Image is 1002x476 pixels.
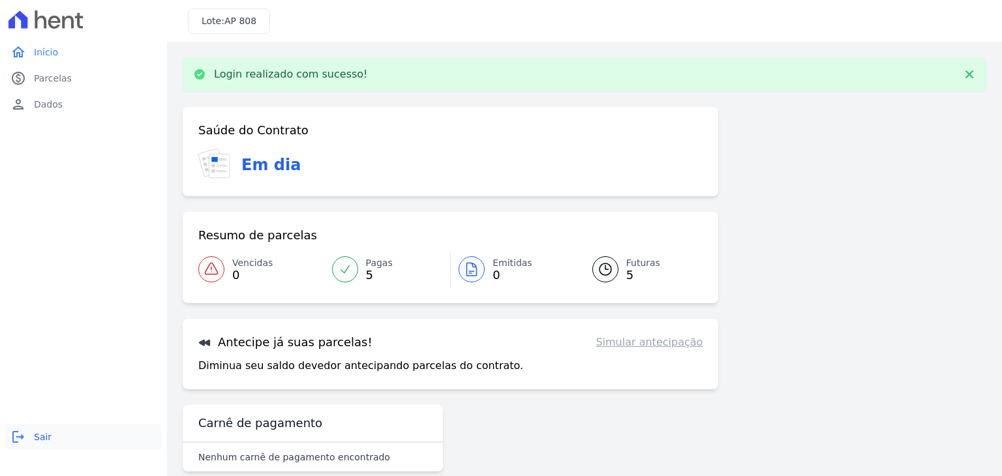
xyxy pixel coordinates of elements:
[451,251,577,288] a: Emitidas 0
[198,251,324,288] a: Vencidas 0
[198,123,309,138] h3: Saúde do Contrato
[198,358,523,374] p: Diminua seu saldo devedor antecipando parcelas do contrato.
[198,228,317,243] h3: Resumo de parcelas
[198,335,372,350] h3: Antecipe já suas parcelas!
[366,270,393,280] span: 5
[232,270,273,280] span: 0
[10,44,26,60] i: home
[596,335,703,350] a: Simular antecipação
[626,256,660,270] span: Futuras
[493,256,532,270] span: Emitidas
[493,270,532,280] span: 0
[34,46,58,59] span: Início
[626,270,660,280] span: 5
[10,429,26,445] i: logout
[202,14,256,28] h3: Lote:
[324,251,451,288] a: Pagas 5
[198,451,390,464] p: Nenhum carnê de pagamento encontrado
[577,251,703,288] a: Futuras 5
[10,97,26,112] i: person
[214,68,368,81] p: Login realizado com sucesso!
[34,430,52,443] span: Sair
[366,256,393,270] span: Pagas
[10,70,26,86] i: paid
[232,256,273,270] span: Vencidas
[5,424,162,450] a: logoutSair
[5,91,162,117] a: personDados
[198,415,322,431] h3: Carnê de pagamento
[5,65,162,91] a: paidParcelas
[241,153,301,177] h3: Em dia
[224,16,256,26] span: AP 808
[34,72,72,85] span: Parcelas
[34,98,63,111] span: Dados
[5,39,162,65] a: homeInício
